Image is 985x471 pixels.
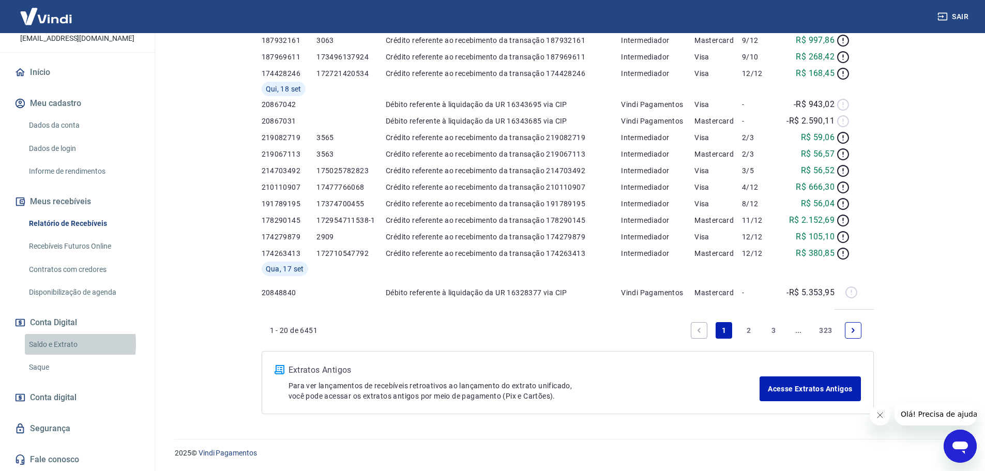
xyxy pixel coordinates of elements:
[716,322,732,339] a: Page 1 is your current page
[694,68,742,79] p: Visa
[262,232,317,242] p: 174279879
[12,190,142,213] button: Meus recebíveis
[742,248,778,259] p: 12/12
[621,199,694,209] p: Intermediador
[621,165,694,176] p: Intermediador
[742,215,778,225] p: 11/12
[12,448,142,471] a: Fale conosco
[796,247,835,260] p: R$ 380,85
[621,132,694,143] p: Intermediador
[694,52,742,62] p: Visa
[175,448,960,459] p: 2025 ©
[386,52,621,62] p: Crédito referente ao recebimento da transação 187969611
[262,182,317,192] p: 210110907
[386,232,621,242] p: Crédito referente ao recebimento da transação 174279879
[316,52,386,62] p: 173496137924
[262,132,317,143] p: 219082719
[742,287,778,298] p: -
[845,322,861,339] a: Next page
[742,35,778,45] p: 9/12
[801,148,835,160] p: R$ 56,57
[25,259,142,280] a: Contratos com credores
[316,132,386,143] p: 3565
[789,214,835,226] p: R$ 2.152,69
[621,68,694,79] p: Intermediador
[386,215,621,225] p: Crédito referente ao recebimento da transação 178290145
[386,165,621,176] p: Crédito referente ao recebimento da transação 214703492
[621,52,694,62] p: Intermediador
[742,149,778,159] p: 2/3
[796,67,835,80] p: R$ 168,45
[694,165,742,176] p: Visa
[262,35,317,45] p: 187932161
[691,322,707,339] a: Previous page
[266,84,301,94] span: Qui, 18 set
[262,248,317,259] p: 174263413
[6,7,87,16] span: Olá! Precisa de ajuda?
[895,403,977,426] iframe: Mensagem da empresa
[621,182,694,192] p: Intermediador
[796,34,835,47] p: R$ 997,86
[742,116,778,126] p: -
[262,287,317,298] p: 20848840
[316,199,386,209] p: 17374700455
[25,115,142,136] a: Dados da conta
[794,98,835,111] p: -R$ 943,02
[316,182,386,192] p: 17477766068
[275,365,284,374] img: ícone
[316,165,386,176] p: 175025782823
[25,161,142,182] a: Informe de rendimentos
[266,264,304,274] span: Qua, 17 set
[621,248,694,259] p: Intermediador
[694,182,742,192] p: Visa
[801,131,835,144] p: R$ 59,06
[694,99,742,110] p: Visa
[12,417,142,440] a: Segurança
[20,33,134,44] p: [EMAIL_ADDRESS][DOMAIN_NAME]
[742,68,778,79] p: 12/12
[621,287,694,298] p: Vindi Pagamentos
[386,68,621,79] p: Crédito referente ao recebimento da transação 174428246
[742,99,778,110] p: -
[25,213,142,234] a: Relatório de Recebíveis
[270,325,318,336] p: 1 - 20 de 6451
[262,199,317,209] p: 191789195
[262,99,317,110] p: 20867042
[694,199,742,209] p: Visa
[694,215,742,225] p: Mastercard
[796,181,835,193] p: R$ 666,30
[316,215,386,225] p: 172954711538-1
[262,215,317,225] p: 178290145
[199,449,257,457] a: Vindi Pagamentos
[786,286,835,299] p: -R$ 5.353,95
[12,311,142,334] button: Conta Digital
[12,61,142,84] a: Início
[316,68,386,79] p: 172721420534
[944,430,977,463] iframe: Botão para abrir a janela de mensagens
[801,197,835,210] p: R$ 56,04
[621,35,694,45] p: Intermediador
[25,236,142,257] a: Recebíveis Futuros Online
[870,405,890,426] iframe: Fechar mensagem
[12,92,142,115] button: Meu cadastro
[687,318,865,343] ul: Pagination
[694,35,742,45] p: Mastercard
[621,232,694,242] p: Intermediador
[316,35,386,45] p: 3063
[694,248,742,259] p: Mastercard
[694,149,742,159] p: Mastercard
[30,390,77,405] span: Conta digital
[694,116,742,126] p: Mastercard
[316,149,386,159] p: 3563
[765,322,782,339] a: Page 3
[801,164,835,177] p: R$ 56,52
[742,199,778,209] p: 8/12
[742,132,778,143] p: 2/3
[742,165,778,176] p: 3/5
[262,52,317,62] p: 187969611
[796,231,835,243] p: R$ 105,10
[262,149,317,159] p: 219067113
[386,116,621,126] p: Débito referente à liquidação da UR 16343685 via CIP
[694,232,742,242] p: Visa
[694,287,742,298] p: Mastercard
